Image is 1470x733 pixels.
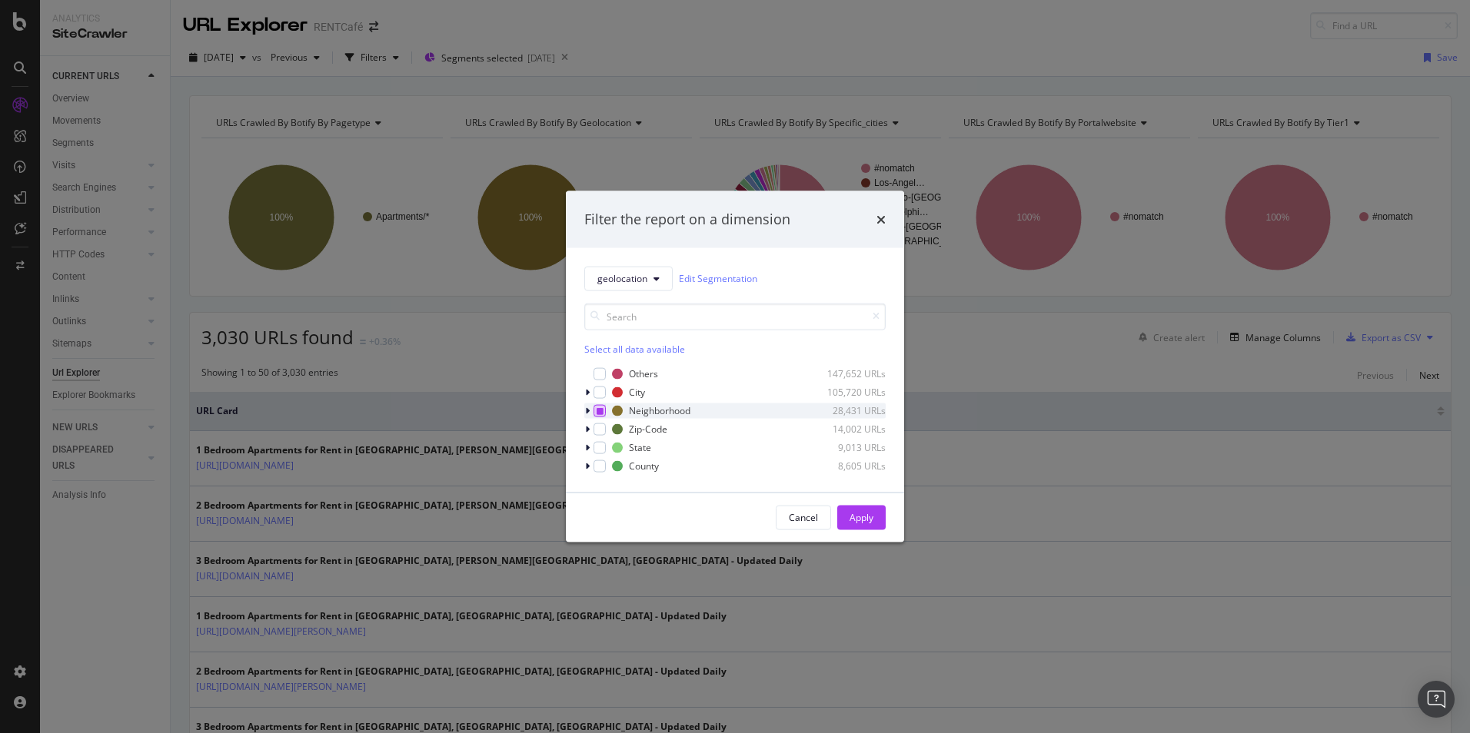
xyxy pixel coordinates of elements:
div: Zip-Code [629,423,667,436]
div: 28,431 URLs [810,404,886,417]
button: Apply [837,505,886,529]
div: Apply [850,511,873,524]
button: geolocation [584,266,673,290]
div: 8,605 URLs [810,459,886,473]
div: Filter the report on a dimension [584,210,790,230]
div: City [629,386,645,399]
div: State [629,441,651,454]
div: County [629,459,659,473]
div: modal [566,191,904,542]
div: 14,002 URLs [810,423,886,436]
div: times [876,210,886,230]
div: Neighborhood [629,404,690,417]
div: 105,720 URLs [810,386,886,399]
div: Others [629,367,658,380]
a: Edit Segmentation [679,270,757,287]
div: Open Intercom Messenger [1418,681,1455,718]
div: 9,013 URLs [810,441,886,454]
input: Search [584,303,886,330]
span: geolocation [597,272,647,285]
button: Cancel [776,505,831,529]
div: Select all data available [584,342,886,355]
div: Cancel [789,511,818,524]
div: 147,652 URLs [810,367,886,380]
